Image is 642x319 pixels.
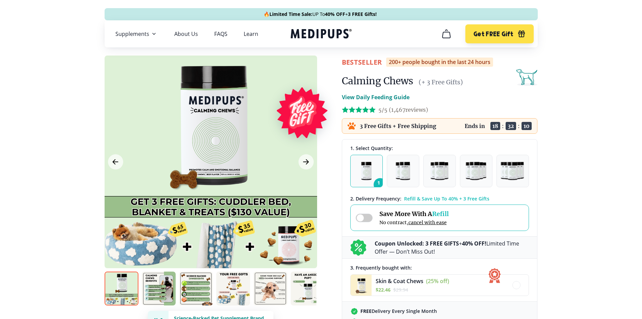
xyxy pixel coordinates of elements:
a: Learn [244,30,258,37]
span: 5/5 ( 1,467 reviews) [378,106,428,113]
img: Calming Chews | Natural Dog Supplements [291,272,325,305]
p: Ends in [465,123,485,129]
span: Skin & Coat Chews [376,277,423,285]
img: Calming Chews | Natural Dog Supplements [105,272,138,305]
div: 200+ people bought in the last 24 hours [386,58,493,67]
span: 2 . Delivery Frequency: [350,195,401,202]
span: Refill [432,210,449,218]
span: BestSeller [342,58,382,67]
button: Next Image [298,154,314,170]
button: cart [438,26,455,42]
p: + Limited Time Offer — Don’t Miss Out! [375,239,529,256]
img: Skin & Coat Chews - Medipups [351,275,372,296]
span: 10 [522,122,532,130]
span: 🔥 UP To + [264,11,377,18]
img: Pack of 2 - Natural Dog Supplements [396,162,410,180]
a: About Us [174,30,198,37]
h1: Calming Chews [342,75,413,87]
img: Calming Chews | Natural Dog Supplements [142,272,176,305]
span: Get FREE Gift [473,30,513,38]
span: (+ 3 Free Gifts) [419,78,463,86]
span: $ 29.94 [393,286,408,293]
span: Delivery Every Single Month [360,308,437,314]
span: 1 [374,178,386,191]
button: Previous Image [108,154,123,170]
span: 18 [490,122,500,130]
img: Calming Chews | Natural Dog Supplements [253,272,287,305]
p: 3 Free Gifts + Free Shipping [360,123,436,129]
a: FAQS [214,30,227,37]
span: (25% off) [426,277,449,285]
b: Coupon Unlocked: 3 FREE GIFTS [375,240,459,247]
span: 32 [506,122,516,130]
a: Medipups [291,27,352,41]
span: $ 22.46 [376,286,391,293]
span: Supplements [115,30,149,37]
p: View Daily Feeding Guide [342,93,409,101]
span: : [502,123,504,129]
span: Save More With A [379,210,449,218]
img: Pack of 1 - Natural Dog Supplements [361,162,372,180]
button: Get FREE Gift [465,24,533,43]
span: 3 . Frequently bought with: [350,264,412,271]
span: Refill & Save Up To 40% + 3 Free Gifts [404,195,489,202]
span: No contract, [379,219,449,226]
img: Calming Chews | Natural Dog Supplements [216,272,250,305]
button: Supplements [115,30,158,38]
strong: FREE [360,308,372,314]
div: 1. Select Quantity: [350,145,529,151]
img: Pack of 5 - Natural Dog Supplements [501,162,525,180]
button: 1 [350,155,383,187]
img: Pack of 3 - Natural Dog Supplements [430,162,448,180]
span: : [518,123,520,129]
b: 40% OFF! [462,240,486,247]
span: cancel with ease [408,219,447,226]
img: Pack of 4 - Natural Dog Supplements [466,162,486,180]
img: Calming Chews | Natural Dog Supplements [179,272,213,305]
